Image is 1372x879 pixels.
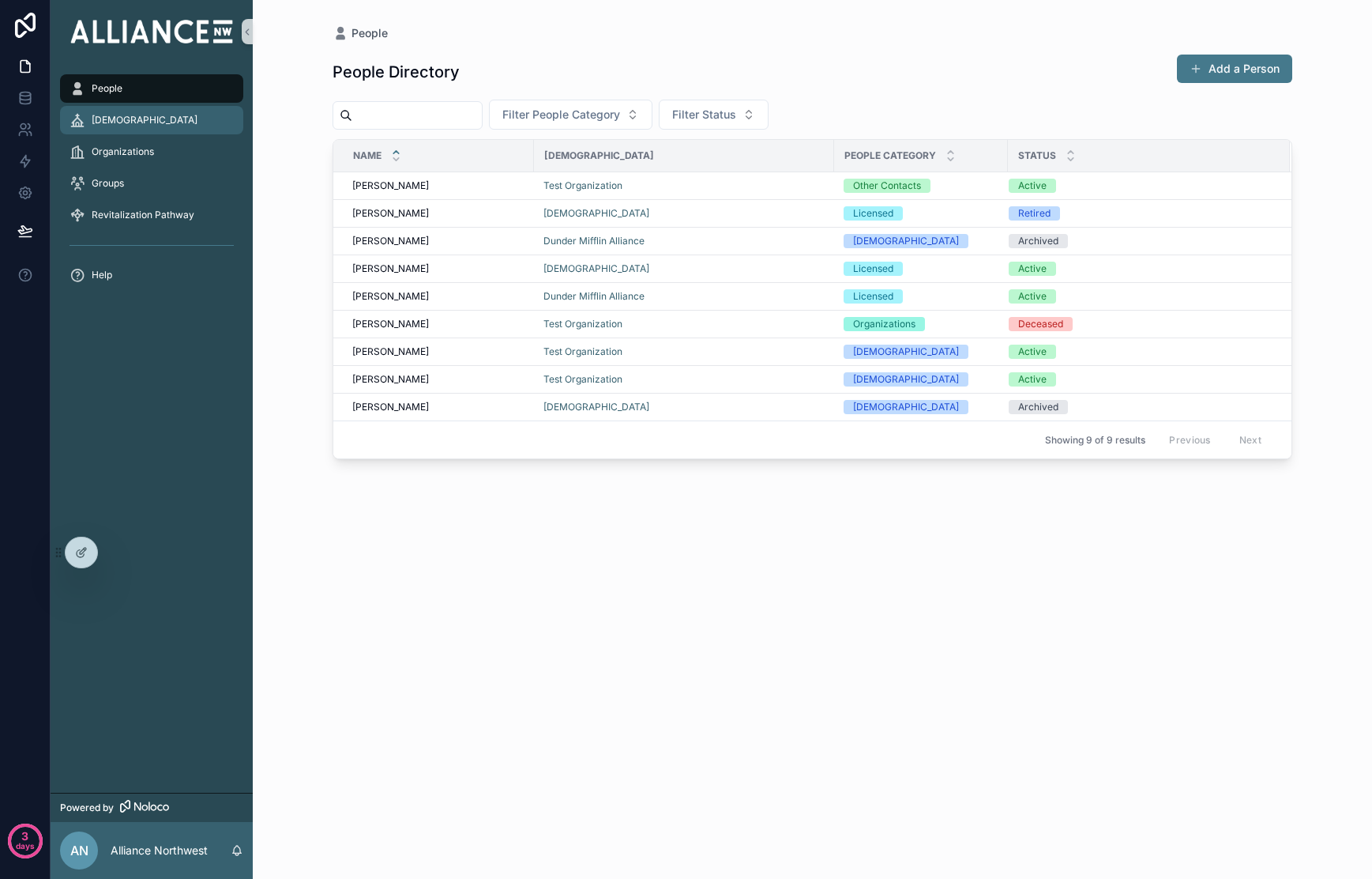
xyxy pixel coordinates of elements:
a: Test Organization [543,373,622,386]
a: [DEMOGRAPHIC_DATA] [543,262,825,275]
a: Organizations [844,317,998,331]
p: Alliance Northwest [111,843,208,858]
a: Licensed [844,262,998,276]
div: scrollable content [51,63,253,310]
button: Add a Person [1177,55,1292,83]
button: Select Button [489,100,652,130]
div: [DEMOGRAPHIC_DATA] [853,234,959,248]
a: [PERSON_NAME] [352,373,524,386]
span: [PERSON_NAME] [352,373,429,386]
span: [PERSON_NAME] [352,318,429,330]
a: Active [1009,345,1271,359]
span: AN [70,841,88,860]
a: [DEMOGRAPHIC_DATA] [543,207,649,220]
a: [PERSON_NAME] [352,318,524,330]
div: Other Contacts [853,179,921,193]
span: People [351,25,388,41]
span: [PERSON_NAME] [352,345,429,358]
a: Revitalization Pathway [60,201,243,229]
a: Licensed [844,289,998,304]
a: [DEMOGRAPHIC_DATA] [543,401,649,413]
a: Groups [60,169,243,198]
a: Test Organization [543,373,825,386]
a: Active [1009,179,1271,193]
div: Active [1018,372,1047,387]
span: Organizations [92,145,154,158]
h1: People Directory [333,61,460,83]
span: Filter People Category [502,107,620,123]
a: Test Organization [543,179,622,192]
a: [PERSON_NAME] [352,235,524,247]
a: Test Organization [543,318,622,330]
div: Active [1018,345,1047,359]
a: Dunder Mifflin Alliance [543,235,645,247]
a: [DEMOGRAPHIC_DATA] [60,106,243,134]
a: Dunder Mifflin Alliance [543,290,825,303]
a: Other Contacts [844,179,998,193]
a: Test Organization [543,345,622,358]
a: Test Organization [543,318,825,330]
a: Dunder Mifflin Alliance [543,290,645,303]
img: App logo [60,20,243,43]
a: Archived [1009,400,1271,414]
a: [DEMOGRAPHIC_DATA] [543,262,649,275]
a: Active [1009,289,1271,304]
div: [DEMOGRAPHIC_DATA] [853,400,959,414]
span: Showing 9 of 9 results [1045,434,1145,447]
p: 3 [21,828,28,844]
a: Deceased [1009,317,1271,331]
a: Dunder Mifflin Alliance [543,235,825,247]
div: Licensed [853,289,893,304]
a: [PERSON_NAME] [352,262,524,275]
a: People [333,25,388,41]
span: [PERSON_NAME] [352,401,429,413]
a: [PERSON_NAME] [352,290,524,303]
a: Powered by [51,793,253,822]
span: [PERSON_NAME] [352,290,429,303]
div: Archived [1018,400,1058,414]
a: [DEMOGRAPHIC_DATA] [543,401,825,413]
a: [PERSON_NAME] [352,401,524,413]
a: [PERSON_NAME] [352,345,524,358]
a: [DEMOGRAPHIC_DATA] [844,234,998,248]
div: Active [1018,179,1047,193]
div: Licensed [853,206,893,221]
a: [PERSON_NAME] [352,179,524,192]
a: Organizations [60,138,243,166]
a: [DEMOGRAPHIC_DATA] [844,345,998,359]
a: Active [1009,262,1271,276]
a: Help [60,261,243,289]
div: Deceased [1018,317,1063,331]
div: Licensed [853,262,893,276]
a: Test Organization [543,345,825,358]
span: Help [92,269,112,281]
span: [PERSON_NAME] [352,235,429,247]
div: Retired [1018,206,1051,221]
a: People [60,74,243,103]
span: [PERSON_NAME] [352,207,429,220]
span: Revitalization Pathway [92,209,194,221]
button: Select Button [659,100,769,130]
a: Retired [1009,206,1271,221]
div: [DEMOGRAPHIC_DATA] [853,372,959,387]
a: [DEMOGRAPHIC_DATA] [844,372,998,387]
span: Status [1018,149,1056,162]
span: [DEMOGRAPHIC_DATA] [544,149,654,162]
span: [PERSON_NAME] [352,262,429,275]
div: Archived [1018,234,1058,248]
span: Filter Status [672,107,736,123]
a: [PERSON_NAME] [352,207,524,220]
p: days [16,835,35,857]
a: [DEMOGRAPHIC_DATA] [844,400,998,414]
a: [DEMOGRAPHIC_DATA] [543,207,825,220]
div: [DEMOGRAPHIC_DATA] [853,345,959,359]
a: Archived [1009,234,1271,248]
